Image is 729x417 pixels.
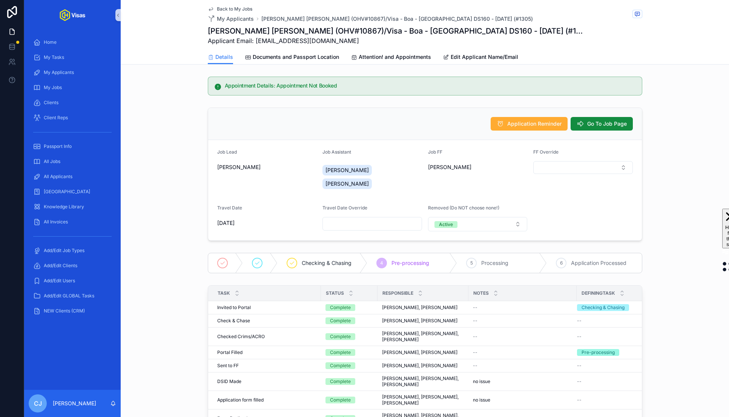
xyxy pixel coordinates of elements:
[571,259,626,267] span: Application Processed
[326,290,344,296] span: Status
[225,83,636,88] h5: Appointment Details: Appointment Not Booked
[217,15,254,23] span: My Applicants
[44,158,60,165] span: All Jobs
[473,363,477,369] span: --
[470,260,473,266] span: 5
[29,259,116,272] a: Add/Edit Clients
[507,120,562,128] span: Application Reminder
[217,349,242,355] span: Portal Filled
[34,399,42,408] span: CJ
[577,397,582,403] span: --
[382,305,457,311] span: [PERSON_NAME], [PERSON_NAME]
[439,221,453,228] div: Active
[44,308,85,314] span: NEW Clients (CRM)
[571,117,633,131] button: Go To Job Page
[29,111,116,125] a: Client Reps
[44,115,68,121] span: Client Reps
[215,53,233,61] span: Details
[218,290,230,296] span: Task
[44,204,84,210] span: Knowledge Library
[217,205,242,211] span: Travel Date
[217,149,237,155] span: Job Lead
[217,379,241,385] span: DSID Made
[330,349,351,356] div: Complete
[481,259,508,267] span: Processing
[473,290,489,296] span: Notes
[29,185,116,198] a: [GEOGRAPHIC_DATA]
[29,200,116,214] a: Knowledge Library
[217,163,261,171] span: [PERSON_NAME]
[44,263,77,269] span: Add/Edit Clients
[29,81,116,94] a: My Jobs
[29,215,116,229] a: All Invoices
[217,6,252,12] span: Back to My Jobs
[44,85,62,91] span: My Jobs
[582,349,615,356] div: Pre-processing
[451,53,518,61] span: Edit Applicant Name/Email
[533,149,559,155] span: FF Override
[29,244,116,257] a: Add/Edit Job Types
[29,155,116,168] a: All Jobs
[217,363,239,369] span: Sent to FF
[380,260,383,266] span: 4
[217,305,251,311] span: Invited to Portal
[325,180,369,188] span: [PERSON_NAME]
[473,349,477,355] span: --
[29,140,116,153] a: Passport Info
[577,318,582,324] span: --
[261,15,533,23] a: [PERSON_NAME] [PERSON_NAME] (OHV#10867)/Visa - Boa - [GEOGRAPHIC_DATA] DS160 - [DATE] (#1305)
[473,305,477,311] span: --
[44,219,68,225] span: All Invoices
[44,69,74,75] span: My Applicants
[577,334,582,340] span: --
[29,51,116,64] a: My Tasks
[208,50,233,65] a: Details
[491,117,568,131] button: Application Reminder
[322,149,351,155] span: Job Assistant
[208,36,586,45] span: Applicant Email: [EMAIL_ADDRESS][DOMAIN_NAME]
[382,375,464,388] span: [PERSON_NAME], [PERSON_NAME], [PERSON_NAME]
[253,53,339,61] span: Documents and Passport Location
[359,53,431,61] span: Attention! and Appointments
[29,170,116,183] a: All Applicants
[382,363,457,369] span: [PERSON_NAME], [PERSON_NAME]
[330,333,351,340] div: Complete
[29,289,116,303] a: Add/Edit GLOBAL Tasks
[53,400,96,407] p: [PERSON_NAME]
[428,149,442,155] span: Job FF
[29,35,116,49] a: Home
[582,290,615,296] span: DefiningTask
[29,66,116,79] a: My Applicants
[44,189,90,195] span: [GEOGRAPHIC_DATA]
[325,166,369,174] span: [PERSON_NAME]
[330,317,351,324] div: Complete
[24,30,121,328] div: scrollable content
[587,120,627,128] span: Go To Job Page
[330,378,351,385] div: Complete
[428,205,499,211] span: Removed (Do NOT choose none!)
[44,248,84,254] span: Add/Edit Job Types
[330,362,351,369] div: Complete
[217,318,250,324] span: Check & Chase
[29,96,116,109] a: Clients
[322,205,367,211] span: Travel Date Override
[208,6,252,12] a: Back to My Jobs
[44,293,94,299] span: Add/Edit GLOBAL Tasks
[44,174,72,180] span: All Applicants
[428,163,471,171] span: [PERSON_NAME]
[29,274,116,288] a: Add/Edit Users
[473,318,477,324] span: --
[44,143,72,149] span: Passport Info
[382,331,464,343] span: [PERSON_NAME], [PERSON_NAME], [PERSON_NAME]
[473,379,490,385] span: no issue
[302,259,351,267] span: Checking & Chasing
[217,219,317,227] span: [DATE]
[330,397,351,403] div: Complete
[29,304,116,318] a: NEW Clients (CRM)
[533,161,633,174] button: Select Button
[217,397,264,403] span: Application form filled
[382,394,464,406] span: [PERSON_NAME], [PERSON_NAME], [PERSON_NAME]
[577,379,582,385] span: --
[382,349,457,355] span: [PERSON_NAME], [PERSON_NAME]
